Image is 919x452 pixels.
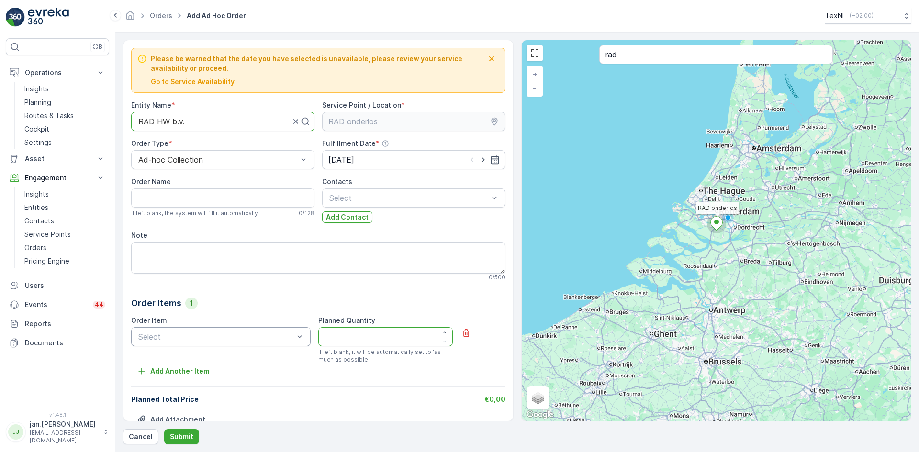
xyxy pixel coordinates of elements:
[131,364,215,379] button: Add Another Item
[151,77,235,87] button: Go to Service Availability
[25,281,105,290] p: Users
[533,70,537,78] span: +
[825,8,911,24] button: TexNL(+02:00)
[24,203,48,212] p: Entities
[24,84,49,94] p: Insights
[21,109,109,122] a: Routes & Tasks
[8,424,23,440] div: JJ
[131,231,147,239] label: Note
[21,201,109,214] a: Entities
[24,111,74,121] p: Routes & Tasks
[24,230,71,239] p: Service Points
[25,300,87,309] p: Events
[28,8,69,27] img: logo_light-DOdMpM7g.png
[24,189,49,199] p: Insights
[24,216,54,226] p: Contacts
[6,149,109,168] button: Asset
[329,192,489,204] p: Select
[21,228,109,241] a: Service Points
[131,139,168,147] label: Order Type
[24,243,46,253] p: Orders
[322,112,505,131] input: RAD onderlos
[25,319,105,329] p: Reports
[93,43,102,51] p: ⌘B
[381,140,389,147] div: Help Tooltip Icon
[524,408,556,421] img: Google
[322,177,352,186] label: Contacts
[21,214,109,228] a: Contacts
[25,154,90,164] p: Asset
[25,173,90,183] p: Engagement
[489,274,505,281] p: 0 / 500
[30,419,99,429] p: jan.[PERSON_NAME]
[21,96,109,109] a: Planning
[21,254,109,268] a: Pricing Engine
[21,187,109,201] a: Insights
[138,331,294,342] p: Select
[527,387,549,408] a: Layers
[131,316,167,324] label: Order Item
[30,429,99,444] p: [EMAIL_ADDRESS][DOMAIN_NAME]
[123,429,158,444] button: Cancel
[318,316,375,324] label: Planned Quantity
[322,150,505,169] input: dd/mm/yyyy
[164,429,199,444] button: Submit
[299,209,314,217] p: 0 / 128
[151,54,484,73] span: Please be warned that the date you have selected is unavailable, please review your service avail...
[189,298,194,308] p: 1
[131,209,258,217] span: If left blank, the system will fill it automatically
[24,98,51,107] p: Planning
[6,63,109,82] button: Operations
[150,11,172,20] a: Orders
[150,366,209,376] p: Add Another Item
[6,419,109,444] button: JJjan.[PERSON_NAME][EMAIL_ADDRESS][DOMAIN_NAME]
[322,101,401,109] label: Service Point / Location
[21,122,109,136] a: Cockpit
[131,412,211,427] button: Upload File
[6,8,25,27] img: logo
[484,395,505,403] span: €0,00
[527,81,542,96] a: Zoom Out
[6,295,109,314] a: Events44
[25,68,90,77] p: Operations
[6,168,109,187] button: Engagement
[6,314,109,333] a: Reports
[318,348,453,364] span: If left blank, it will be automatically set to 'as much as possible'.
[170,432,193,441] p: Submit
[131,101,171,109] label: Entity Name
[825,11,846,21] p: TexNL
[524,408,556,421] a: Open this area in Google Maps (opens a new window)
[125,14,135,22] a: Homepage
[25,338,105,348] p: Documents
[326,212,369,222] p: Add Contact
[322,211,372,223] button: Add Contact
[131,297,181,310] p: Order Items
[24,138,52,147] p: Settings
[527,46,542,60] a: View Fullscreen
[21,136,109,149] a: Settings
[6,412,109,418] span: v 1.48.1
[129,432,153,441] p: Cancel
[24,256,69,266] p: Pricing Engine
[21,241,109,254] a: Orders
[185,11,248,21] span: Add Ad Hoc Order
[599,45,833,64] input: Search address or service points
[527,67,542,81] a: Zoom In
[532,84,537,92] span: −
[21,82,109,96] a: Insights
[95,301,103,309] p: 44
[131,177,171,186] label: Order Name
[6,333,109,353] a: Documents
[24,124,49,134] p: Cockpit
[6,276,109,295] a: Users
[322,139,376,147] label: Fulfillment Date
[850,12,874,20] p: ( +02:00 )
[131,395,199,404] p: Planned Total Price
[150,415,205,424] p: Add Attachment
